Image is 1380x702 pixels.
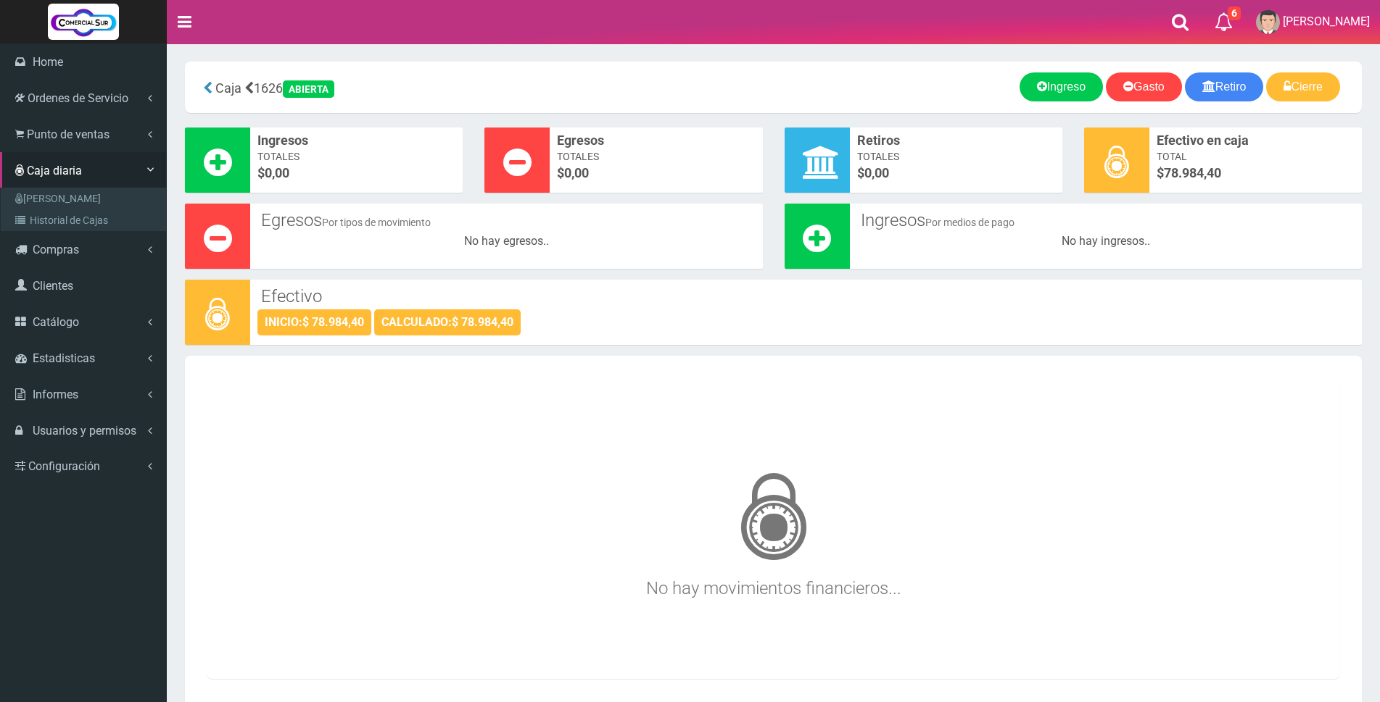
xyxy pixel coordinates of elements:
[1157,149,1355,164] span: Total
[1283,14,1370,28] span: [PERSON_NAME]
[857,164,1055,183] span: $
[257,131,455,150] span: Ingresos
[857,149,1055,164] span: Totales
[33,279,73,293] span: Clientes
[861,211,1352,230] h3: Ingresos
[33,351,95,365] span: Estadisticas
[925,217,1015,228] small: Por medios de pago
[257,149,455,164] span: Totales
[302,315,364,329] strong: $ 78.984,40
[864,165,889,180] font: 0,00
[1228,7,1241,20] span: 6
[28,91,128,105] span: Ordenes de Servicio
[27,164,82,177] span: Caja diaria
[4,209,166,231] a: Historial de Cajas
[1106,72,1182,101] a: Gasto
[214,454,1333,598] h3: No hay movimientos financieros...
[4,188,166,209] a: [PERSON_NAME]
[452,315,513,329] strong: $ 78.984,40
[1266,72,1340,101] a: Cierre
[857,233,1355,250] div: No hay ingresos..
[374,309,521,335] div: CALCULADO:
[33,315,79,329] span: Catálogo
[1256,10,1280,34] img: User Image
[1185,72,1264,101] a: Retiro
[215,80,241,96] span: Caja
[33,388,78,401] span: Informes
[257,164,455,183] span: $
[1020,72,1103,101] a: Ingreso
[557,149,755,164] span: Totales
[1164,165,1221,180] span: 78.984,40
[261,211,752,230] h3: Egresos
[557,131,755,150] span: Egresos
[557,164,755,183] span: $
[564,165,589,180] font: 0,00
[33,55,63,69] span: Home
[27,128,110,141] span: Punto de ventas
[28,459,100,473] span: Configuración
[1157,164,1355,183] span: $
[257,309,371,335] div: INICIO:
[257,233,756,250] div: No hay egresos..
[196,72,581,102] div: 1626
[283,80,334,98] div: ABIERTA
[33,243,79,256] span: Compras
[33,424,136,438] span: Usuarios y permisos
[265,165,289,180] font: 0,00
[261,287,1351,306] h3: Efectivo
[857,131,1055,150] span: Retiros
[1157,131,1355,150] span: Efectivo en caja
[322,217,431,228] small: Por tipos de movimiento
[48,4,119,40] img: Logo grande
